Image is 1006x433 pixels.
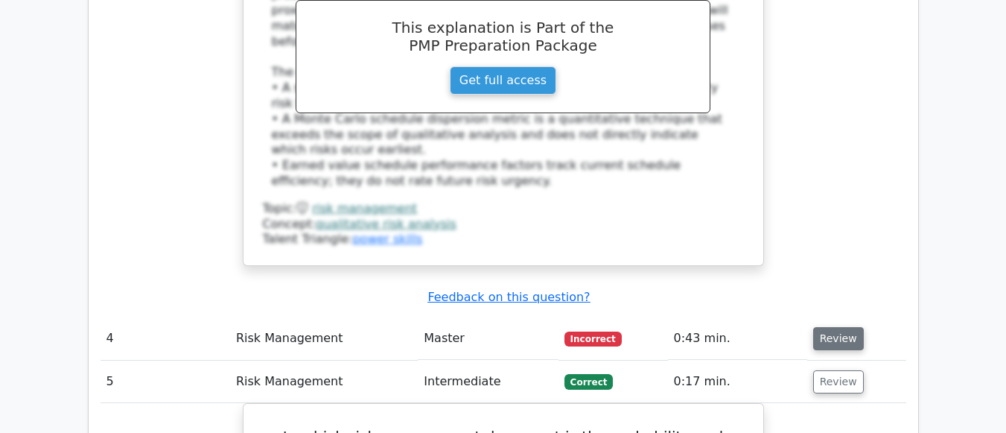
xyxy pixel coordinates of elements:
[450,66,556,95] a: Get full access
[263,201,744,217] div: Topic:
[316,217,456,231] a: qualitative risk analysis
[418,317,558,360] td: Master
[230,361,418,403] td: Risk Management
[101,361,230,403] td: 5
[230,317,418,360] td: Risk Management
[813,370,864,394] button: Review
[263,201,744,247] div: Talent Triangle:
[564,374,613,389] span: Correct
[668,361,807,403] td: 0:17 min.
[352,232,422,246] a: power skills
[564,332,622,347] span: Incorrect
[101,317,230,360] td: 4
[427,290,590,304] a: Feedback on this question?
[263,217,744,233] div: Concept:
[312,201,417,215] a: risk management
[813,327,864,350] button: Review
[418,361,558,403] td: Intermediate
[668,317,807,360] td: 0:43 min.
